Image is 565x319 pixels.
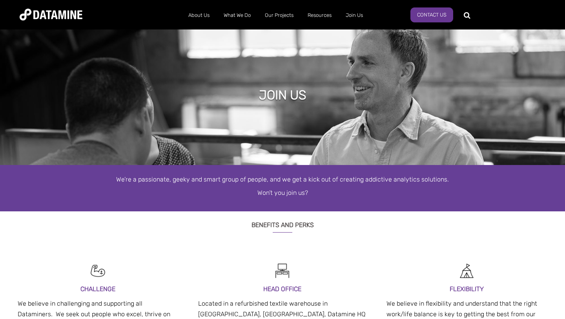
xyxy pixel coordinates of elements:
[89,262,107,280] img: Recruitment
[59,175,506,184] p: We’re a passionate, geeky and smart group of people, and we get a kick out of creating addictive ...
[259,86,306,104] h1: Join Us
[59,211,506,233] h3: Benefits and Perks
[386,284,547,294] h3: FLEXIBILITY
[273,262,291,280] img: Recruitment
[18,284,179,294] h3: CHALLENGE
[198,284,367,294] h3: HEAD OFFICE
[301,5,339,26] a: Resources
[458,262,476,280] img: Recruitment
[217,5,258,26] a: What We Do
[181,5,217,26] a: About Us
[410,7,453,22] a: Contact Us
[20,9,82,20] img: Datamine
[59,188,506,198] p: Won’t you join us?
[258,5,301,26] a: Our Projects
[339,5,370,26] a: Join Us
